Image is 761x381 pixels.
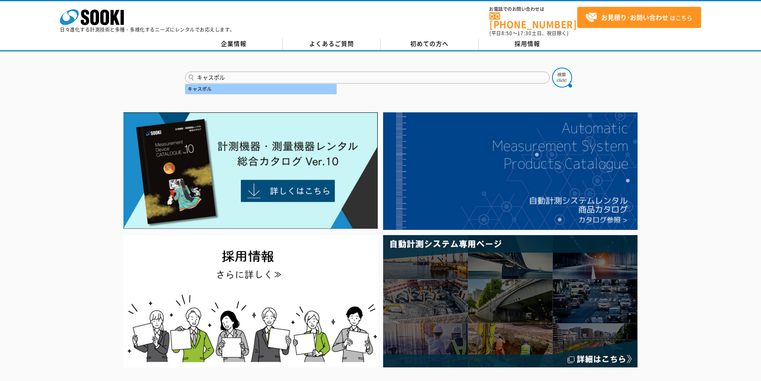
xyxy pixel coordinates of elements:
[185,84,336,94] div: キャスポル
[489,12,577,29] a: [PHONE_NUMBER]
[410,39,449,48] span: 初めての方へ
[479,38,576,50] a: 採用情報
[517,30,532,37] span: 17:30
[489,30,568,37] span: (平日 ～ 土日、祝日除く)
[501,30,513,37] span: 8:50
[552,68,572,88] img: btn_search.png
[123,235,378,367] img: SOOKI recruit
[489,7,577,12] span: お電話でのお問い合わせは
[585,12,692,24] span: はこちら
[185,38,283,50] a: 企業情報
[185,72,550,84] input: 商品名、型式、NETIS番号を入力してください
[283,38,381,50] a: よくあるご質問
[123,112,378,229] img: Catalog Ver10
[383,235,638,367] img: 自動計測システム専用ページ
[381,38,479,50] a: 初めての方へ
[577,7,701,28] a: お見積り･お問い合わせはこちら
[60,27,235,32] p: 日々進化する計測技術と多種・多様化するニーズにレンタルでお応えします。
[383,112,638,230] img: 自動計測システムカタログ
[601,12,668,22] strong: お見積り･お問い合わせ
